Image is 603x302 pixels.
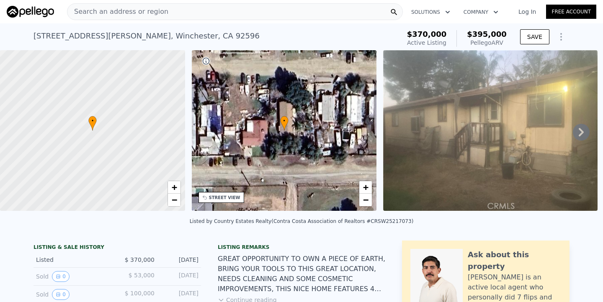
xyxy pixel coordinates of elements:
span: $ 100,000 [125,290,155,297]
span: $370,000 [407,30,447,38]
div: [DATE] [161,256,198,264]
div: [DATE] [161,289,198,300]
span: − [171,195,177,205]
a: Zoom out [168,194,180,206]
button: Company [457,5,505,20]
span: − [363,195,368,205]
button: SAVE [520,29,549,44]
div: Listed by Country Estates Realty (Contra Costa Association of Realtors #CRSW25217073) [190,218,414,224]
div: • [280,116,289,131]
button: Show Options [553,28,569,45]
a: Free Account [546,5,596,19]
div: Pellego ARV [467,38,507,47]
div: GREAT OPPORTUNITY TO OWN A PIECE OF EARTH, BRING YOUR TOOLS TO THIS GREAT LOCATION, NEEDS CLEANIN... [218,254,385,294]
div: STREET VIEW [209,195,240,201]
div: LISTING & SALE HISTORY [33,244,201,252]
span: + [363,182,368,192]
span: Active Listing [407,39,446,46]
span: + [171,182,177,192]
img: Pellego [7,6,54,18]
div: Listed [36,256,111,264]
img: Sale: 169679741 Parcel: 26010070 [383,50,598,211]
div: Listing remarks [218,244,385,251]
a: Zoom in [168,181,180,194]
span: $ 53,000 [129,272,155,279]
a: Log In [508,8,546,16]
span: $ 370,000 [125,256,155,263]
div: Ask about this property [468,249,561,272]
button: View historical data [52,289,70,300]
button: View historical data [52,271,70,282]
div: [DATE] [161,271,198,282]
span: • [280,117,289,125]
a: Zoom in [359,181,372,194]
a: Zoom out [359,194,372,206]
div: [STREET_ADDRESS][PERSON_NAME] , Winchester , CA 92596 [33,30,260,42]
button: Solutions [405,5,457,20]
div: • [88,116,97,131]
span: • [88,117,97,125]
div: Sold [36,289,111,300]
span: Search an address or region [67,7,168,17]
span: $395,000 [467,30,507,38]
div: Sold [36,271,111,282]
